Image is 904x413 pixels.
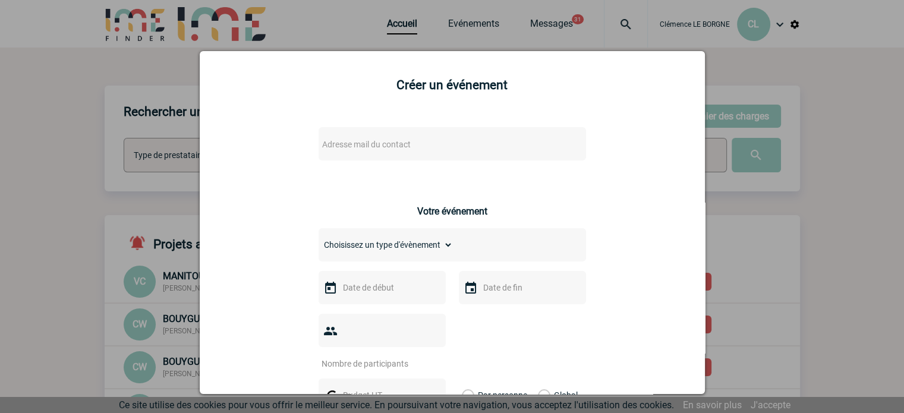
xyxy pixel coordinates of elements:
[319,356,430,371] input: Nombre de participants
[538,379,546,412] label: Global
[480,280,562,295] input: Date de fin
[322,140,411,149] span: Adresse mail du contact
[215,78,690,92] h2: Créer un événement
[340,387,422,403] input: Budget HT
[340,280,422,295] input: Date de début
[417,206,487,217] h3: Votre événement
[462,379,475,412] label: Par personne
